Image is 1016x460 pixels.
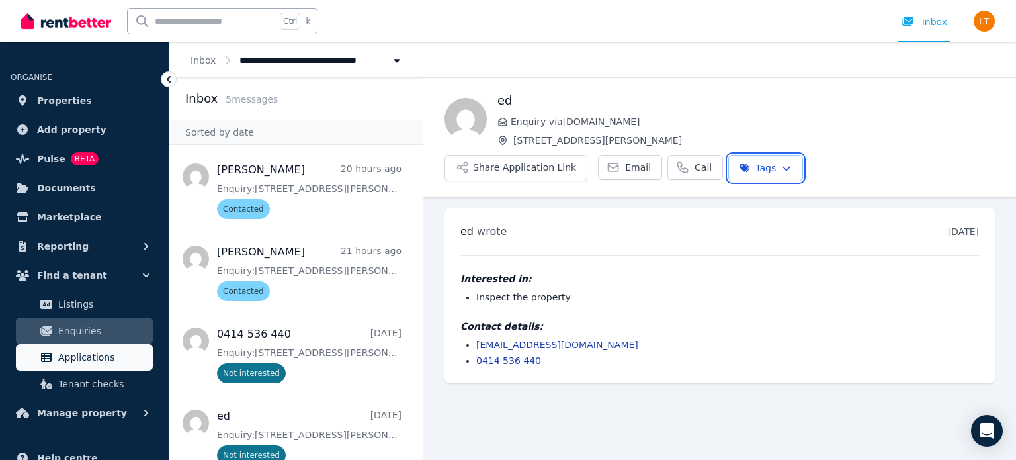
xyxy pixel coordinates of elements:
span: Add property [37,122,106,138]
img: Leanne Taylor [974,11,995,32]
a: 0414 536 440[DATE]Enquiry:[STREET_ADDRESS][PERSON_NAME].Not interested [217,326,402,383]
button: Reporting [11,233,158,259]
h2: Inbox [185,89,218,108]
div: Inbox [901,15,947,28]
button: Manage property [11,400,158,426]
div: Open Intercom Messenger [971,415,1003,447]
span: Reporting [37,238,89,254]
a: [EMAIL_ADDRESS][DOMAIN_NAME] [476,340,638,350]
a: Documents [11,175,158,201]
li: Inspect the property [476,291,979,304]
span: BETA [71,152,99,165]
span: Tags [740,161,776,175]
span: Find a tenant [37,267,107,283]
a: Applications [16,344,153,371]
span: ORGANISE [11,73,52,82]
span: Listings [58,297,148,312]
span: Ctrl [280,13,300,30]
a: 0414 536 440 [476,355,541,366]
span: Enquiries [58,323,148,339]
span: [STREET_ADDRESS][PERSON_NAME] [513,134,995,147]
a: [PERSON_NAME]21 hours agoEnquiry:[STREET_ADDRESS][PERSON_NAME].Contacted [217,244,402,301]
a: Properties [11,87,158,114]
span: Tenant checks [58,376,148,392]
h4: Contact details: [460,320,979,333]
span: Manage property [37,405,127,421]
span: Enquiry via [DOMAIN_NAME] [511,115,995,128]
span: Applications [58,349,148,365]
a: Add property [11,116,158,143]
a: Inbox [190,55,216,66]
button: Tags [728,155,803,181]
a: Tenant checks [16,371,153,397]
span: Pulse [37,151,65,167]
a: PulseBETA [11,146,158,172]
span: wrote [477,225,507,238]
a: [PERSON_NAME]20 hours agoEnquiry:[STREET_ADDRESS][PERSON_NAME].Contacted [217,162,402,219]
a: Listings [16,291,153,318]
span: Email [625,161,651,174]
a: Email [598,155,662,180]
div: Sorted by date [169,120,423,145]
button: Find a tenant [11,262,158,289]
nav: Breadcrumb [169,42,425,77]
a: Enquiries [16,318,153,344]
a: Marketplace [11,204,158,230]
h4: Interested in: [460,272,979,285]
span: 5 message s [226,94,278,105]
button: Share Application Link [444,155,587,181]
span: Marketplace [37,209,101,225]
span: ed [460,225,474,238]
span: Documents [37,180,96,196]
span: Properties [37,93,92,109]
img: RentBetter [21,11,111,31]
span: Call [695,161,712,174]
time: [DATE] [948,226,979,237]
img: ed [444,98,487,140]
a: Call [667,155,723,180]
span: k [306,16,310,26]
h1: ed [497,91,995,110]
